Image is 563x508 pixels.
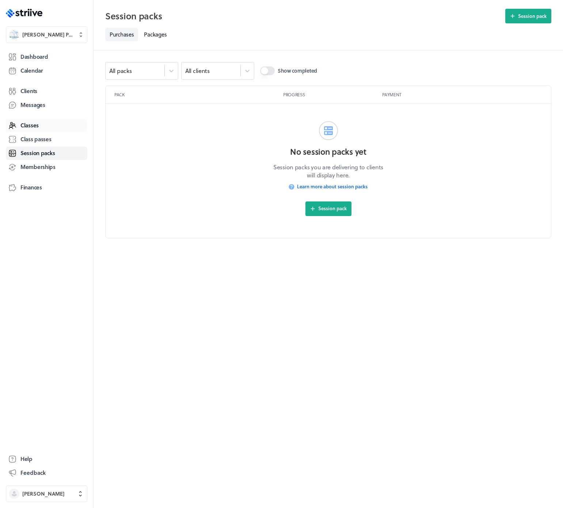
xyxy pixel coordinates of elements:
a: Messages [6,99,87,112]
span: Class passes [20,135,52,143]
span: Session pack [518,13,547,19]
span: Show completed [278,67,317,74]
div: All clients [185,67,210,75]
span: Classes [20,122,39,129]
a: Clients [6,85,87,98]
a: Packages [140,28,171,41]
span: Feedback [20,469,46,477]
button: [PERSON_NAME] [6,485,87,502]
span: Help [20,455,33,463]
a: Session packs [6,147,87,160]
a: Class passes [6,133,87,146]
span: Finances [20,184,42,191]
a: Purchases [105,28,138,41]
a: Help [6,453,87,466]
h2: No session packs yet [270,146,387,157]
button: Session pack [505,9,551,23]
p: Payment [382,92,542,97]
a: Dashboard [6,50,87,64]
span: Messages [20,101,45,109]
span: Session pack [318,205,347,212]
img: Emma Bray Pilates [9,30,19,40]
button: Session pack [305,201,351,216]
button: Feedback [6,466,87,480]
span: Clients [20,87,37,95]
a: Finances [6,181,87,194]
span: [PERSON_NAME] Pilates [22,31,73,38]
p: Progress [283,92,379,97]
span: [PERSON_NAME] [22,490,65,497]
a: Memberships [6,161,87,174]
button: Emma Bray Pilates[PERSON_NAME] Pilates [6,26,87,43]
a: Calendar [6,64,87,77]
h2: Session packs [105,9,501,23]
nav: Tabs [105,28,551,41]
span: Learn more about session packs [297,183,368,190]
p: Session packs you are delivering to clients will display here. [270,163,387,180]
p: Pack [114,92,280,97]
span: Dashboard [20,53,48,61]
span: Memberships [20,163,56,171]
span: Session packs [20,149,55,157]
button: Show completed [260,66,275,75]
a: Classes [6,119,87,132]
div: All packs [109,67,132,75]
a: Learn more about session packs [289,180,368,194]
span: Calendar [20,67,43,74]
